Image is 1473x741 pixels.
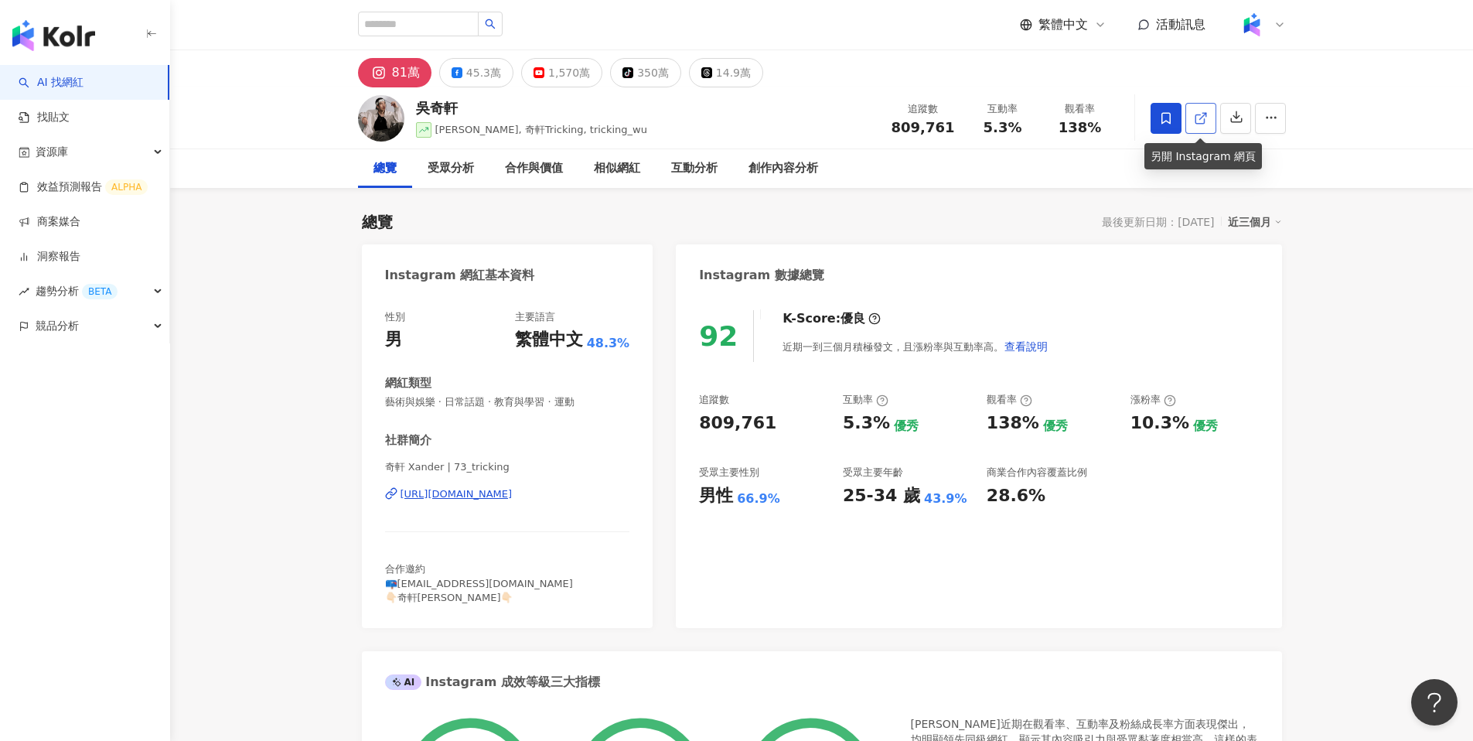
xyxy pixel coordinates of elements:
img: Kolr%20app%20icon%20%281%29.png [1237,10,1267,39]
span: rise [19,286,29,297]
span: [PERSON_NAME], 奇軒Tricking, tricking_wu [435,124,648,135]
img: logo [12,20,95,51]
div: Instagram 網紅基本資料 [385,267,535,284]
div: 互動分析 [671,159,718,178]
img: KOL Avatar [358,95,404,142]
div: 1,570萬 [548,62,590,84]
div: 吳奇軒 [416,98,648,118]
div: 受眾主要性別 [699,466,759,480]
div: 互動率 [843,393,888,407]
div: 45.3萬 [466,62,501,84]
div: K-Score : [783,310,881,327]
div: 受眾分析 [428,159,474,178]
span: 138% [1059,120,1102,135]
a: [URL][DOMAIN_NAME] [385,487,630,501]
span: 資源庫 [36,135,68,169]
a: 洞察報告 [19,249,80,265]
div: Instagram 數據總覽 [699,267,824,284]
div: 10.3% [1130,411,1189,435]
div: 相似網紅 [594,159,640,178]
span: 趨勢分析 [36,274,118,309]
div: BETA [82,284,118,299]
div: 合作與價值 [505,159,563,178]
div: 創作內容分析 [748,159,818,178]
div: 優秀 [894,418,919,435]
div: 互動率 [973,101,1032,117]
div: 81萬 [392,62,420,84]
span: search [485,19,496,29]
a: 找貼文 [19,110,70,125]
div: 66.9% [737,490,780,507]
div: 追蹤數 [892,101,955,117]
a: searchAI 找網紅 [19,75,84,90]
div: 近三個月 [1228,212,1282,232]
div: 另開 Instagram 網頁 [1144,143,1262,169]
div: AI [385,674,422,690]
div: 43.9% [924,490,967,507]
div: 優秀 [1043,418,1068,435]
div: 809,761 [699,411,776,435]
div: 最後更新日期：[DATE] [1102,216,1214,228]
div: Instagram 成效等級三大指標 [385,674,600,691]
div: 男性 [699,484,733,508]
iframe: Help Scout Beacon - Open [1411,679,1458,726]
button: 81萬 [358,58,431,87]
span: 競品分析 [36,309,79,343]
div: 性別 [385,310,405,324]
button: 14.9萬 [689,58,763,87]
a: 商案媒合 [19,214,80,230]
div: 近期一到三個月積極發文，且漲粉率與互動率高。 [783,331,1048,362]
div: 主要語言 [515,310,555,324]
div: 優秀 [1193,418,1218,435]
span: 奇軒 Xander | 73_tricking [385,460,630,474]
div: 追蹤數 [699,393,729,407]
div: 受眾主要年齡 [843,466,903,480]
a: 效益預測報告ALPHA [19,179,148,195]
div: 觀看率 [987,393,1032,407]
button: 查看說明 [1004,331,1048,362]
span: 藝術與娛樂 · 日常話題 · 教育與學習 · 運動 [385,395,630,409]
div: 男 [385,328,402,352]
div: 總覽 [373,159,397,178]
div: [URL][DOMAIN_NAME] [401,487,513,501]
span: 809,761 [892,119,955,135]
div: 總覽 [362,211,393,233]
div: 社群簡介 [385,432,431,449]
div: 350萬 [637,62,669,84]
span: 合作邀約 📪[EMAIL_ADDRESS][DOMAIN_NAME] 👇🏻奇軒[PERSON_NAME]👇🏻 [385,563,573,603]
div: 92 [699,320,738,352]
div: 25-34 歲 [843,484,920,508]
div: 28.6% [987,484,1045,508]
div: 網紅類型 [385,375,431,391]
div: 優良 [840,310,865,327]
div: 138% [987,411,1039,435]
span: 繁體中文 [1038,16,1088,33]
div: 5.3% [843,411,890,435]
span: 活動訊息 [1156,17,1205,32]
div: 漲粉率 [1130,393,1176,407]
span: 48.3% [587,335,630,352]
div: 繁體中文 [515,328,583,352]
span: 5.3% [984,120,1022,135]
button: 350萬 [610,58,681,87]
button: 1,570萬 [521,58,602,87]
div: 商業合作內容覆蓋比例 [987,466,1087,480]
button: 45.3萬 [439,58,513,87]
div: 觀看率 [1051,101,1110,117]
span: 查看說明 [1004,340,1048,353]
div: 14.9萬 [716,62,751,84]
